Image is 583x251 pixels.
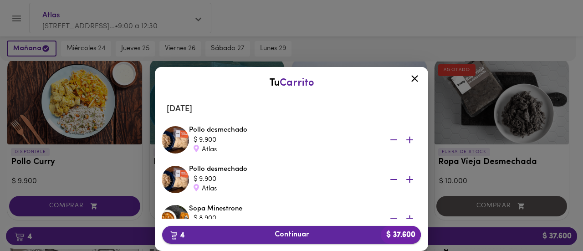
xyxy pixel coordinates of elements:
[194,145,376,154] div: Atlas
[169,231,414,239] span: Continuar
[162,205,189,232] img: Sopa Minestrone
[194,214,376,223] div: $ 8.900
[189,204,421,233] div: Sopa Minestrone
[530,198,574,242] iframe: Messagebird Livechat Widget
[165,229,190,241] b: 4
[189,164,421,194] div: Pollo desmechado
[381,226,421,244] b: $ 37.600
[189,125,421,154] div: Pollo desmechado
[280,78,314,88] span: Carrito
[164,76,419,90] div: Tu
[162,226,421,244] button: 4Continuar$ 37.600
[194,184,376,194] div: Atlas
[159,98,424,120] li: [DATE]
[170,231,177,240] img: cart.png
[194,174,376,184] div: $ 9.900
[194,135,376,145] div: $ 9.900
[162,166,189,193] img: Pollo desmechado
[162,126,189,154] img: Pollo desmechado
